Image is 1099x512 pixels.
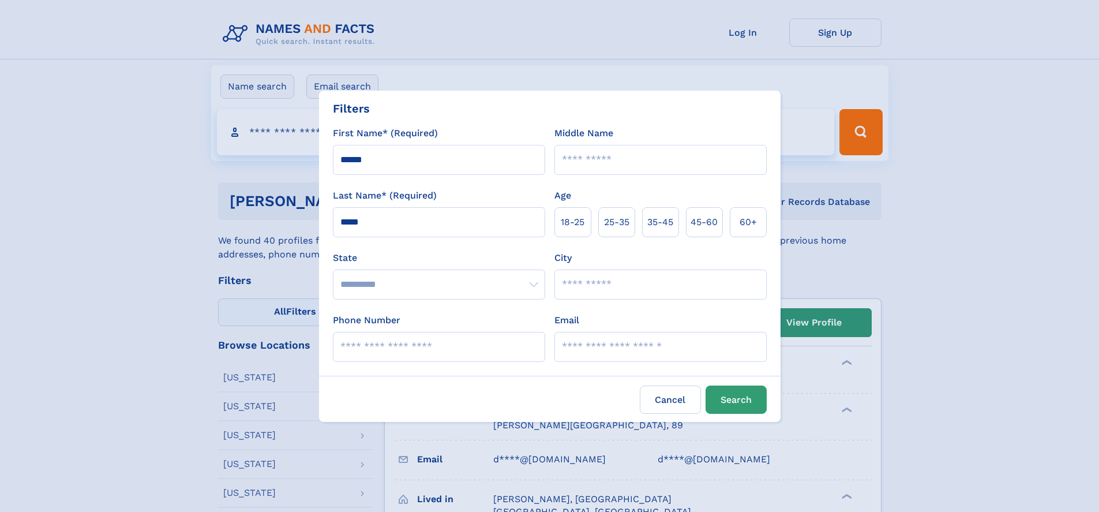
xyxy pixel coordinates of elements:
[740,215,757,229] span: 60+
[604,215,629,229] span: 25‑35
[706,386,767,414] button: Search
[647,215,673,229] span: 35‑45
[333,313,400,327] label: Phone Number
[333,189,437,203] label: Last Name* (Required)
[554,189,571,203] label: Age
[333,126,438,140] label: First Name* (Required)
[333,100,370,117] div: Filters
[333,251,545,265] label: State
[561,215,584,229] span: 18‑25
[691,215,718,229] span: 45‑60
[554,313,579,327] label: Email
[640,386,701,414] label: Cancel
[554,251,572,265] label: City
[554,126,613,140] label: Middle Name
